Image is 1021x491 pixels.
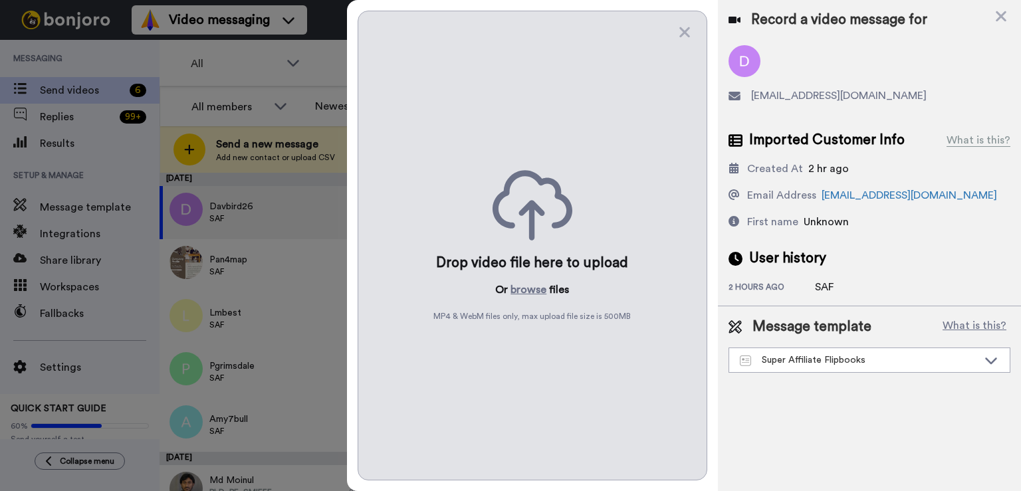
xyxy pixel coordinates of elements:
[437,254,629,272] div: Drop video file here to upload
[815,279,881,295] div: SAF
[804,217,849,227] span: Unknown
[740,353,978,367] div: Super Affiliate Flipbooks
[939,317,1010,337] button: What is this?
[747,161,803,177] div: Created At
[822,190,997,201] a: [EMAIL_ADDRESS][DOMAIN_NAME]
[434,311,631,322] span: MP4 & WebM files only, max upload file size is 500 MB
[752,317,871,337] span: Message template
[947,132,1010,148] div: What is this?
[751,88,927,104] span: [EMAIL_ADDRESS][DOMAIN_NAME]
[511,282,547,298] button: browse
[808,163,849,174] span: 2 hr ago
[729,282,815,295] div: 2 hours ago
[496,282,570,298] p: Or files
[747,187,816,203] div: Email Address
[749,130,905,150] span: Imported Customer Info
[747,214,798,230] div: First name
[740,355,751,366] img: Message-temps.svg
[749,248,826,268] span: User history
